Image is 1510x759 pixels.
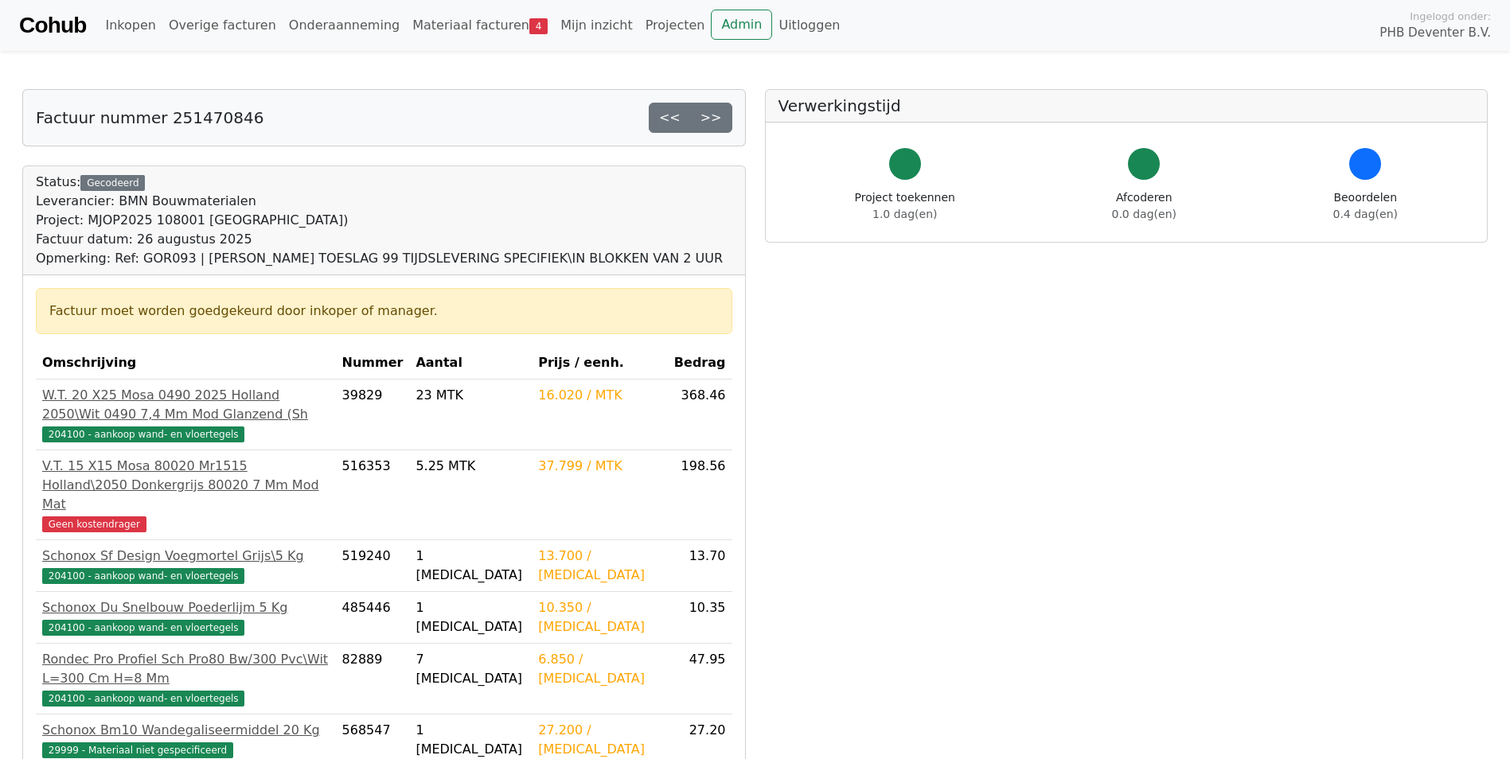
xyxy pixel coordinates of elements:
[1333,189,1398,223] div: Beoordelen
[529,18,548,34] span: 4
[1112,208,1176,220] span: 0.0 dag(en)
[336,592,410,644] td: 485446
[336,347,410,379] th: Nummer
[42,426,244,442] span: 204100 - aankoop wand- en vloertegels
[42,650,330,707] a: Rondec Pro Profiel Sch Pro80 Bw/300 Pvc\Wit L=300 Cm H=8 Mm204100 - aankoop wand- en vloertegels
[711,10,772,40] a: Admin
[19,6,86,45] a: Cohub
[42,691,244,706] span: 204100 - aankoop wand- en vloertegels
[36,230,723,249] div: Factuur datum: 26 augustus 2025
[416,386,525,405] div: 23 MTK
[42,547,330,566] div: Schonox Sf Design Voegmortel Grijs\5 Kg
[36,211,723,230] div: Project: MJOP2025 108001 [GEOGRAPHIC_DATA])
[666,379,732,450] td: 368.46
[1410,9,1491,24] span: Ingelogd onder:
[666,540,732,592] td: 13.70
[416,721,525,759] div: 1 [MEDICAL_DATA]
[42,620,244,636] span: 204100 - aankoop wand- en vloertegels
[80,175,145,191] div: Gecodeerd
[42,457,330,533] a: V.T. 15 X15 Mosa 80020 Mr1515 Holland\2050 Donkergrijs 80020 7 Mm Mod MatGeen kostendrager
[872,208,937,220] span: 1.0 dag(en)
[36,108,263,127] h5: Factuur nummer 251470846
[778,96,1475,115] h5: Verwerkingstijd
[666,592,732,644] td: 10.35
[666,347,732,379] th: Bedrag
[42,386,330,443] a: W.T. 20 X25 Mosa 0490 2025 Holland 2050\Wit 0490 7,4 Mm Mod Glanzend (Sh204100 - aankoop wand- en...
[406,10,554,41] a: Materiaal facturen4
[409,347,532,379] th: Aantal
[42,650,330,688] div: Rondec Pro Profiel Sch Pro80 Bw/300 Pvc\Wit L=300 Cm H=8 Mm
[36,347,336,379] th: Omschrijving
[649,103,691,133] a: <<
[416,547,525,585] div: 1 [MEDICAL_DATA]
[538,386,660,405] div: 16.020 / MTK
[42,516,146,532] span: Geen kostendrager
[42,721,330,759] a: Schonox Bm10 Wandegaliseermiddel 20 Kg29999 - Materiaal niet gespecificeerd
[538,721,660,759] div: 27.200 / [MEDICAL_DATA]
[336,379,410,450] td: 39829
[42,386,330,424] div: W.T. 20 X25 Mosa 0490 2025 Holland 2050\Wit 0490 7,4 Mm Mod Glanzend (Sh
[416,650,525,688] div: 7 [MEDICAL_DATA]
[42,742,233,758] span: 29999 - Materiaal niet gespecificeerd
[538,598,660,636] div: 10.350 / [MEDICAL_DATA]
[42,598,330,636] a: Schonox Du Snelbouw Poederlijm 5 Kg204100 - aankoop wand- en vloertegels
[772,10,846,41] a: Uitloggen
[42,547,330,585] a: Schonox Sf Design Voegmortel Grijs\5 Kg204100 - aankoop wand- en vloertegels
[538,650,660,688] div: 6.850 / [MEDICAL_DATA]
[42,568,244,584] span: 204100 - aankoop wand- en vloertegels
[416,457,525,476] div: 5.25 MTK
[538,547,660,585] div: 13.700 / [MEDICAL_DATA]
[666,644,732,714] td: 47.95
[42,457,330,514] div: V.T. 15 X15 Mosa 80020 Mr1515 Holland\2050 Donkergrijs 80020 7 Mm Mod Mat
[855,189,955,223] div: Project toekennen
[690,103,732,133] a: >>
[532,347,666,379] th: Prijs / eenh.
[336,644,410,714] td: 82889
[1112,189,1176,223] div: Afcoderen
[42,721,330,740] div: Schonox Bm10 Wandegaliseermiddel 20 Kg
[538,457,660,476] div: 37.799 / MTK
[36,173,723,268] div: Status:
[99,10,162,41] a: Inkopen
[336,540,410,592] td: 519240
[49,302,719,321] div: Factuur moet worden goedgekeurd door inkoper of manager.
[283,10,406,41] a: Onderaanneming
[639,10,712,41] a: Projecten
[1379,24,1491,42] span: PHB Deventer B.V.
[162,10,283,41] a: Overige facturen
[36,249,723,268] div: Opmerking: Ref: GOR093 | [PERSON_NAME] TOESLAG 99 TIJDSLEVERING SPECIFIEK\IN BLOKKEN VAN 2 UUR
[336,450,410,540] td: 516353
[666,450,732,540] td: 198.56
[36,192,723,211] div: Leverancier: BMN Bouwmaterialen
[554,10,639,41] a: Mijn inzicht
[416,598,525,636] div: 1 [MEDICAL_DATA]
[1333,208,1398,220] span: 0.4 dag(en)
[42,598,330,617] div: Schonox Du Snelbouw Poederlijm 5 Kg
